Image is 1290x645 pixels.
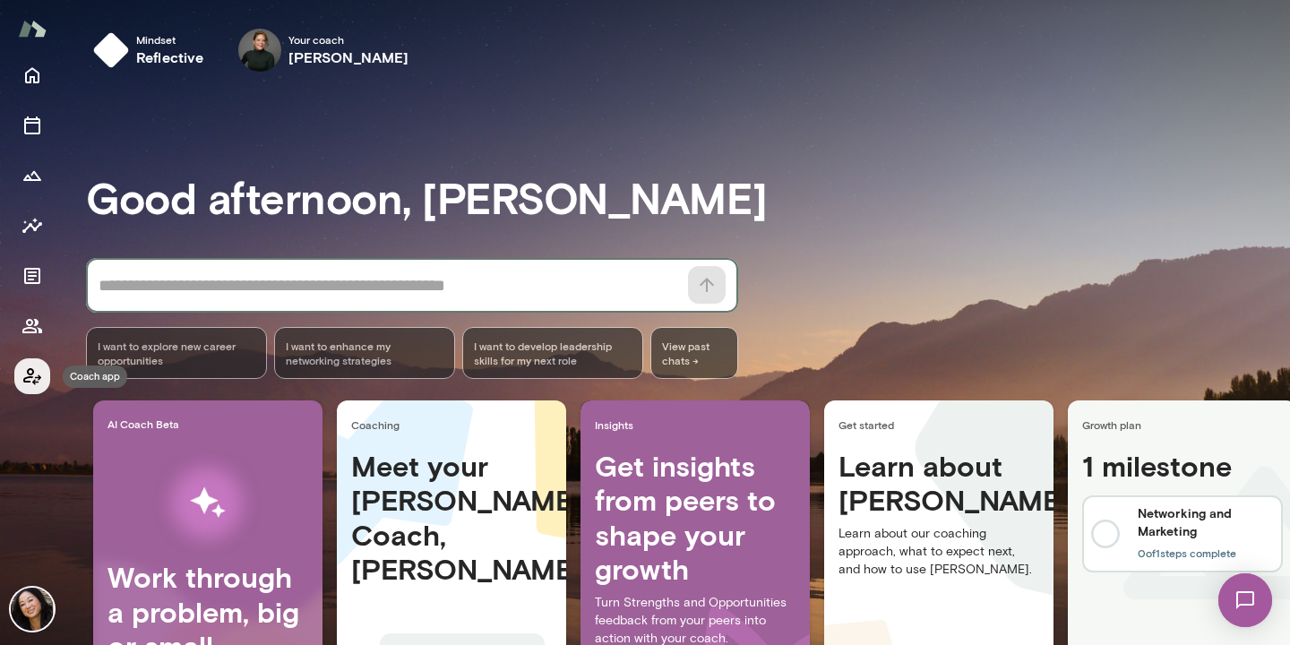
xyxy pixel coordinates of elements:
span: I want to develop leadership skills for my next role [474,339,632,367]
button: Sessions [14,107,50,143]
img: AI Workflows [128,446,288,560]
span: Coaching [351,417,559,432]
button: Mindsetreflective [86,21,219,79]
div: Coach app [63,365,127,388]
div: Tara Your coach[PERSON_NAME] [226,21,422,79]
img: Ming Chen [11,588,54,631]
img: Mento [18,12,47,46]
button: Home [14,57,50,93]
h4: Get insights from peers to shape your growth [595,449,795,587]
button: Coach app [14,358,50,394]
h6: Networking and Marketing [1138,504,1274,540]
p: Learn about our coaching approach, what to expect next, and how to use [PERSON_NAME]. [838,525,1039,579]
span: Mindset [136,32,204,47]
span: I want to enhance my networking strategies [286,339,443,367]
span: I want to explore new career opportunities [98,339,255,367]
h4: 1 milestone [1082,449,1283,490]
span: View past chats -> [650,327,738,379]
h4: Learn about [PERSON_NAME] [838,449,1039,518]
button: Insights [14,208,50,244]
h3: Good afternoon, [PERSON_NAME] [86,172,1290,222]
span: AI Coach Beta [107,417,315,431]
h4: Meet your [PERSON_NAME] Coach, [PERSON_NAME] [351,449,552,587]
div: I want to enhance my networking strategies [274,327,455,379]
h6: reflective [136,47,204,68]
img: Tara [238,29,281,72]
button: Members [14,308,50,344]
h6: [PERSON_NAME] [288,47,409,68]
button: Growth Plan [14,158,50,193]
span: Insights [595,417,803,432]
span: Growth plan [1082,417,1290,432]
button: Documents [14,258,50,294]
div: I want to develop leadership skills for my next role [462,327,643,379]
div: I want to explore new career opportunities [86,327,267,379]
span: 0 of 1 steps complete [1138,546,1236,559]
span: Your coach [288,32,409,47]
img: mindset [93,32,129,68]
span: Get started [838,417,1046,432]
